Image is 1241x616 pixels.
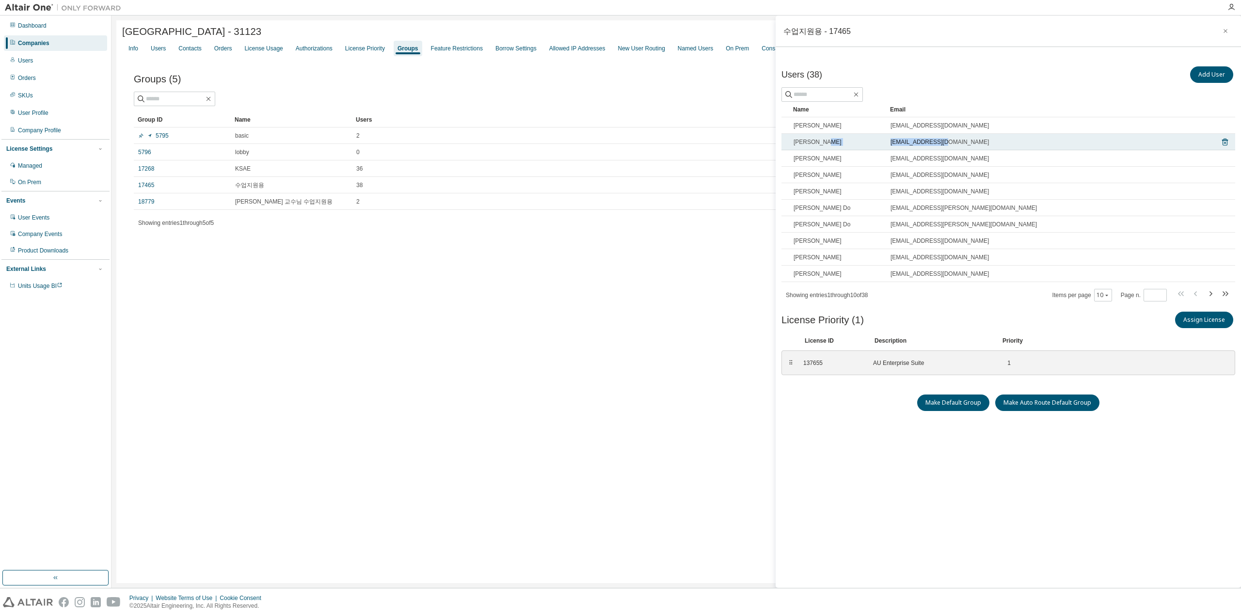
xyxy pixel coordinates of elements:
span: [PERSON_NAME] [794,155,842,162]
span: 0 [356,148,360,156]
div: Cookie Consent [220,594,267,602]
div: License Settings [6,145,52,153]
button: Assign License [1175,312,1233,328]
span: [EMAIL_ADDRESS][PERSON_NAME][DOMAIN_NAME] [891,221,1037,228]
div: Dashboard [18,22,47,30]
a: 5795 [138,132,169,140]
a: 17268 [138,165,154,173]
div: 수업지원용 - 17465 [783,27,851,35]
div: Companies [18,39,49,47]
span: basic [235,132,249,140]
div: License ID [805,337,863,345]
div: On Prem [726,45,749,52]
div: Contacts [178,45,201,52]
img: facebook.svg [59,597,69,607]
span: KSAE [235,165,251,173]
div: On Prem [18,178,41,186]
img: youtube.svg [107,597,121,607]
div: Email [890,102,1216,117]
div: Website Terms of Use [156,594,220,602]
span: 2 [356,198,360,205]
div: Users [151,45,166,52]
div: External Links [6,265,46,273]
span: [EMAIL_ADDRESS][PERSON_NAME][DOMAIN_NAME] [891,204,1037,212]
div: Orders [18,74,36,82]
span: [GEOGRAPHIC_DATA] - 31123 [122,26,261,37]
button: Make Default Group [917,395,989,411]
span: Page n. [1121,289,1167,301]
span: [EMAIL_ADDRESS][DOMAIN_NAME] [891,155,989,162]
div: Name [793,102,882,117]
div: Users [18,57,33,64]
span: [PERSON_NAME] [794,237,842,245]
div: Managed [18,162,42,170]
span: Users (38) [781,70,822,80]
span: Showing entries 1 through 10 of 38 [786,292,868,299]
img: linkedin.svg [91,597,101,607]
div: Priority [1002,337,1023,345]
div: Company Profile [18,126,61,134]
div: AU Enterprise Suite [873,359,989,367]
button: Add User [1190,66,1233,83]
div: Info [128,45,138,52]
span: [PERSON_NAME] 교수님 수업지원용 [235,198,333,205]
div: ⠿ [788,359,794,367]
span: [PERSON_NAME] [794,138,842,146]
div: License Priority [345,45,385,52]
span: Items per page [1052,289,1112,301]
p: © 2025 Altair Engineering, Inc. All Rights Reserved. [129,602,267,610]
span: [PERSON_NAME] [794,122,842,129]
span: [EMAIL_ADDRESS][DOMAIN_NAME] [891,270,989,278]
span: [EMAIL_ADDRESS][DOMAIN_NAME] [891,237,989,245]
span: [EMAIL_ADDRESS][DOMAIN_NAME] [891,138,989,146]
span: [EMAIL_ADDRESS][DOMAIN_NAME] [891,171,989,179]
span: [EMAIL_ADDRESS][DOMAIN_NAME] [891,122,989,129]
div: Named Users [678,45,713,52]
a: 17465 [138,181,154,189]
div: 137655 [803,359,861,367]
div: Events [6,197,25,205]
div: Orders [214,45,232,52]
button: Make Auto Route Default Group [995,395,1099,411]
span: 2 [356,132,360,140]
span: Groups (5) [134,74,181,85]
div: Privacy [129,594,156,602]
div: Description [875,337,991,345]
div: Feature Restrictions [431,45,483,52]
span: [PERSON_NAME] [794,253,842,261]
a: 18779 [138,198,154,205]
div: New User Routing [618,45,665,52]
div: Groups [398,45,418,52]
div: Users [356,112,1192,127]
span: 36 [356,165,363,173]
div: Authorizations [296,45,333,52]
span: 수업지원용 [235,181,264,189]
span: [PERSON_NAME] [794,188,842,195]
div: Company Events [18,230,62,238]
span: License Priority (1) [781,315,864,326]
span: Showing entries 1 through 5 of 5 [138,220,214,226]
div: Group ID [138,112,227,127]
span: 38 [356,181,363,189]
img: instagram.svg [75,597,85,607]
div: 1 [1001,359,1011,367]
img: altair_logo.svg [3,597,53,607]
div: Product Downloads [18,247,68,254]
span: [EMAIL_ADDRESS][DOMAIN_NAME] [891,253,989,261]
span: [PERSON_NAME] [794,270,842,278]
div: Allowed IP Addresses [549,45,605,52]
img: Altair One [5,3,126,13]
a: 5796 [138,148,151,156]
button: 10 [1097,291,1110,299]
div: User Profile [18,109,48,117]
span: lobby [235,148,249,156]
span: [PERSON_NAME] [794,171,842,179]
span: [EMAIL_ADDRESS][DOMAIN_NAME] [891,188,989,195]
div: SKUs [18,92,33,99]
div: Consumables [762,45,797,52]
span: Units Usage BI [18,283,63,289]
span: [PERSON_NAME] Do [794,221,850,228]
div: User Events [18,214,49,221]
div: Borrow Settings [495,45,537,52]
